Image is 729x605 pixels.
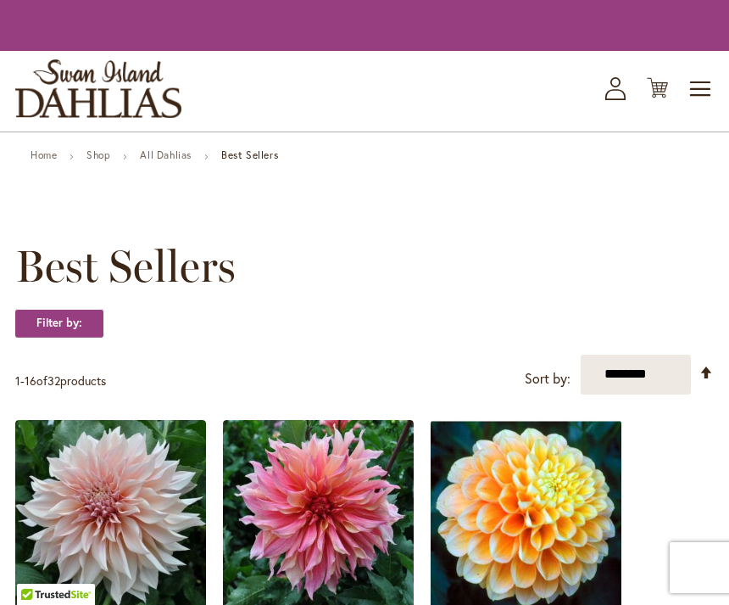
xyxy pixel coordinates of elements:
[15,59,181,118] a: store logo
[15,367,106,395] p: - of products
[221,148,278,161] strong: Best Sellers
[140,148,192,161] a: All Dahlias
[525,363,570,395] label: Sort by:
[15,373,20,389] span: 1
[31,148,57,161] a: Home
[15,309,103,338] strong: Filter by:
[86,148,110,161] a: Shop
[25,373,36,389] span: 16
[13,545,60,592] iframe: Launch Accessibility Center
[15,241,236,292] span: Best Sellers
[47,373,60,389] span: 32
